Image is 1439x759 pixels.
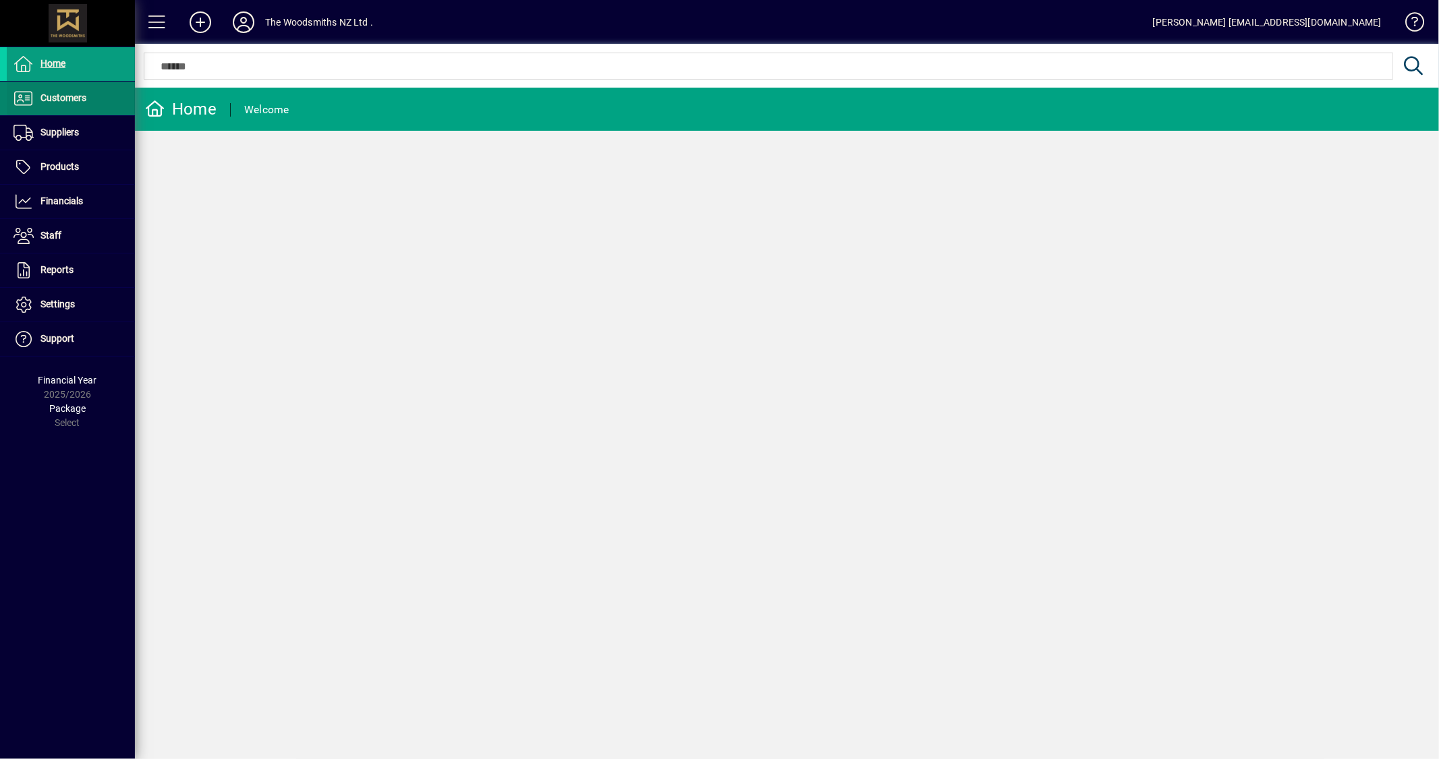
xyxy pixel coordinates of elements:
[1395,3,1422,47] a: Knowledge Base
[40,299,75,309] span: Settings
[222,10,265,34] button: Profile
[40,230,61,241] span: Staff
[40,264,74,275] span: Reports
[49,403,86,414] span: Package
[40,333,74,344] span: Support
[38,375,97,386] span: Financial Year
[179,10,222,34] button: Add
[7,322,135,356] a: Support
[40,161,79,172] span: Products
[7,288,135,322] a: Settings
[7,185,135,218] a: Financials
[244,99,289,121] div: Welcome
[7,150,135,184] a: Products
[145,98,217,120] div: Home
[40,92,86,103] span: Customers
[40,127,79,138] span: Suppliers
[7,219,135,253] a: Staff
[1153,11,1382,33] div: [PERSON_NAME] [EMAIL_ADDRESS][DOMAIN_NAME]
[265,11,373,33] div: The Woodsmiths NZ Ltd .
[40,195,83,206] span: Financials
[7,82,135,115] a: Customers
[7,253,135,287] a: Reports
[7,116,135,150] a: Suppliers
[40,58,65,69] span: Home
